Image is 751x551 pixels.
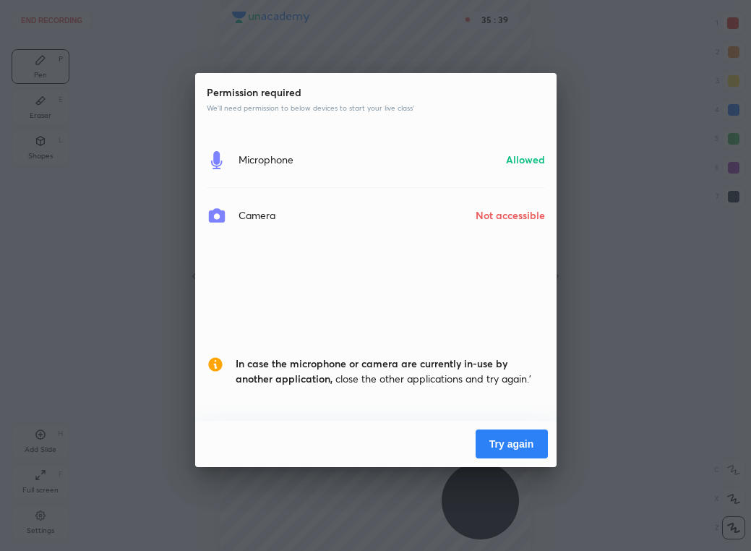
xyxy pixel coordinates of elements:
span: close the other applications and try again.’ [236,356,545,386]
span: In case the microphone or camera are currently in-use by another application, [236,356,507,385]
h4: Not accessible [476,208,545,223]
h4: Permission required [207,85,545,100]
h4: Camera [239,208,275,223]
p: We’ll need permission to below devices to start your live class’ [207,103,545,114]
h4: Allowed [506,152,545,167]
h4: Microphone [239,152,293,167]
button: Try again [476,430,548,458]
